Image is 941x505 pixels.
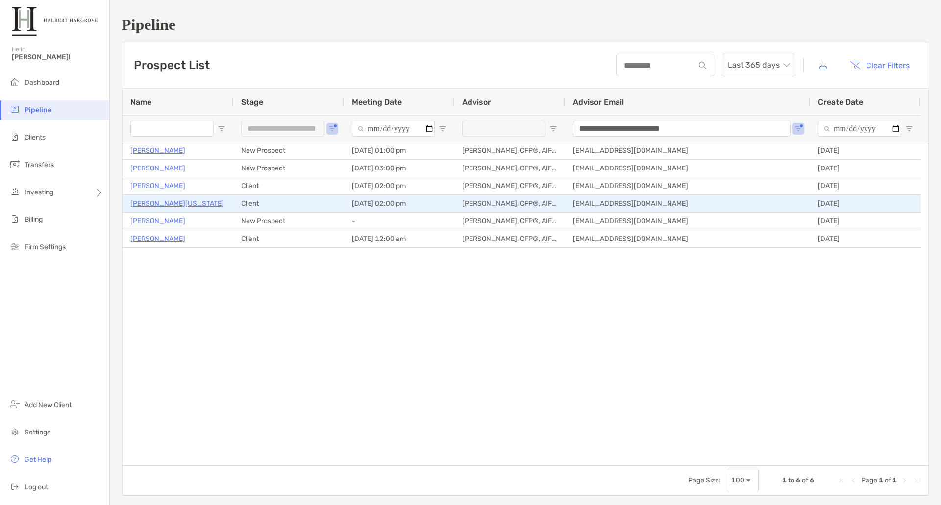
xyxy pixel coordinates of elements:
div: [DATE] 12:00 am [344,230,454,247]
span: Settings [25,428,50,436]
div: [DATE] [810,142,921,159]
div: [EMAIL_ADDRESS][DOMAIN_NAME] [565,142,810,159]
h1: Pipeline [122,16,929,34]
div: [EMAIL_ADDRESS][DOMAIN_NAME] [565,213,810,230]
div: - [344,213,454,230]
input: Name Filter Input [130,121,214,137]
a: [PERSON_NAME] [130,215,185,227]
span: Meeting Date [352,97,402,107]
span: Add New Client [25,401,72,409]
span: 1 [879,476,883,484]
span: Pipeline [25,106,51,114]
input: Meeting Date Filter Input [352,121,435,137]
div: [PERSON_NAME], CFP®, AIF® [454,177,565,194]
img: pipeline icon [9,103,21,115]
button: Open Filter Menu [905,125,913,133]
h3: Prospect List [134,58,210,72]
span: Name [130,97,151,107]
span: Stage [241,97,263,107]
button: Open Filter Menu [794,125,802,133]
input: Advisor Email Filter Input [573,121,791,137]
span: Advisor Email [573,97,624,107]
div: New Prospect [233,213,344,230]
img: clients icon [9,131,21,143]
img: transfers icon [9,158,21,170]
div: 100 [731,476,744,484]
div: [EMAIL_ADDRESS][DOMAIN_NAME] [565,195,810,212]
img: firm-settings icon [9,240,21,252]
span: Transfers [25,161,54,169]
span: Log out [25,483,48,491]
div: [PERSON_NAME], CFP®, AIF® [454,160,565,177]
img: logout icon [9,481,21,492]
div: [PERSON_NAME], CFP®, AIF® [454,195,565,212]
div: [DATE] 02:00 pm [344,177,454,194]
div: Previous Page [849,477,857,484]
div: [DATE] 01:00 pm [344,142,454,159]
span: to [788,476,794,484]
div: [PERSON_NAME], CFP®, AIF® [454,213,565,230]
span: Dashboard [25,78,59,87]
span: Create Date [818,97,863,107]
img: Zoe Logo [12,4,98,39]
a: [PERSON_NAME] [130,144,185,157]
span: of [885,476,891,484]
div: Client [233,177,344,194]
span: 6 [810,476,814,484]
span: Firm Settings [25,243,66,251]
button: Open Filter Menu [549,125,557,133]
span: Billing [25,216,43,224]
div: [DATE] 02:00 pm [344,195,454,212]
span: of [802,476,808,484]
div: [PERSON_NAME], CFP®, AIF® [454,230,565,247]
div: New Prospect [233,142,344,159]
div: Next Page [901,477,909,484]
img: billing icon [9,213,21,225]
a: [PERSON_NAME] [130,233,185,245]
button: Open Filter Menu [218,125,225,133]
button: Clear Filters [842,54,917,76]
div: [EMAIL_ADDRESS][DOMAIN_NAME] [565,160,810,177]
div: [EMAIL_ADDRESS][DOMAIN_NAME] [565,177,810,194]
img: investing icon [9,186,21,197]
div: [DATE] [810,195,921,212]
div: Client [233,195,344,212]
img: dashboard icon [9,76,21,88]
span: 1 [892,476,897,484]
div: [DATE] [810,230,921,247]
button: Open Filter Menu [328,125,336,133]
span: Clients [25,133,46,142]
button: Open Filter Menu [439,125,446,133]
a: [PERSON_NAME] [130,180,185,192]
div: Page Size [727,469,759,492]
span: Page [861,476,877,484]
span: Last 365 days [728,54,790,76]
div: Client [233,230,344,247]
span: Advisor [462,97,491,107]
a: [PERSON_NAME] [130,162,185,174]
div: Page Size: [688,476,721,484]
div: [DATE] 03:00 pm [344,160,454,177]
div: [DATE] [810,213,921,230]
span: Get Help [25,456,51,464]
img: get-help icon [9,453,21,465]
a: [PERSON_NAME][US_STATE] [130,197,224,210]
img: input icon [699,62,706,69]
div: [PERSON_NAME], CFP®, AIF® [454,142,565,159]
span: 6 [796,476,800,484]
span: 1 [782,476,787,484]
img: settings icon [9,426,21,437]
img: add_new_client icon [9,398,21,410]
span: Investing [25,188,53,196]
input: Create Date Filter Input [818,121,901,137]
span: [PERSON_NAME]! [12,53,103,61]
div: [EMAIL_ADDRESS][DOMAIN_NAME] [565,230,810,247]
div: [DATE] [810,160,921,177]
div: [DATE] [810,177,921,194]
